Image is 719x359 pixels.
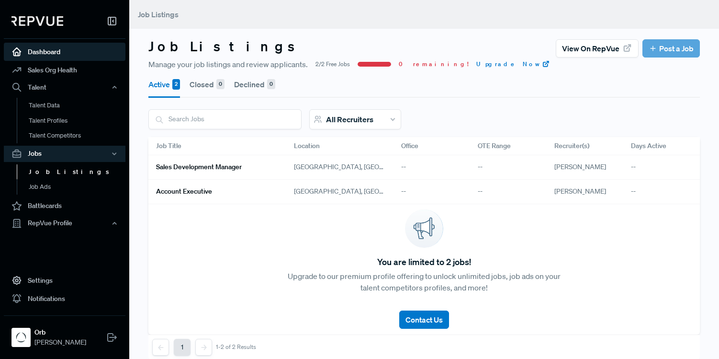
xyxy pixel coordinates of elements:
button: Jobs [4,146,125,162]
img: RepVue [11,16,63,26]
button: View on RepVue [556,39,639,58]
div: -- [393,180,470,204]
span: OTE Range [478,141,511,151]
span: Location [294,141,320,151]
span: [GEOGRAPHIC_DATA], [GEOGRAPHIC_DATA] [294,162,386,172]
a: Job Listings [17,164,138,180]
div: -- [623,180,700,204]
span: Recruiter(s) [554,141,589,151]
button: RepVue Profile [4,215,125,232]
img: announcement [405,209,443,248]
a: Job Ads [17,179,138,195]
div: 2 [172,79,180,90]
div: 1-2 of 2 Results [216,344,256,350]
h6: Sales Development Manager [156,163,242,171]
a: Settings [4,271,125,290]
button: Previous [152,339,169,356]
a: Talent Competitors [17,128,138,143]
span: [PERSON_NAME] [34,337,86,347]
div: -- [623,155,700,180]
div: 0 [267,79,275,90]
button: Contact Us [399,311,449,329]
span: All Recruiters [326,115,373,124]
button: Talent [4,79,125,95]
button: Closed 0 [190,71,225,98]
a: Account Executive [156,184,271,200]
button: Declined 0 [234,71,275,98]
input: Search Jobs [149,110,301,128]
a: Sales Development Manager [156,159,271,175]
a: OrbOrb[PERSON_NAME] [4,315,125,351]
h6: Account Executive [156,187,212,196]
div: -- [470,180,547,204]
span: Contact Us [405,315,443,324]
a: Dashboard [4,43,125,61]
p: Upgrade to our premium profile offering to unlock unlimited jobs, job ads on your talent competit... [286,270,562,293]
span: Job Title [156,141,181,151]
a: Talent Data [17,98,138,113]
div: -- [470,155,547,180]
span: Office [401,141,418,151]
span: Days Active [631,141,666,151]
strong: Orb [34,327,86,337]
span: Manage your job listings and review applicants. [148,58,308,70]
div: 0 [216,79,225,90]
button: Next [195,339,212,356]
span: [GEOGRAPHIC_DATA], [GEOGRAPHIC_DATA] [294,186,386,197]
a: Sales Org Health [4,61,125,79]
span: 2/2 Free Jobs [315,60,350,69]
a: Notifications [4,290,125,308]
span: [PERSON_NAME] [554,162,606,171]
a: Contact Us [399,303,449,329]
button: Active 2 [148,71,180,98]
span: View on RepVue [562,43,619,54]
img: Orb [13,330,29,345]
div: -- [393,155,470,180]
a: Talent Profiles [17,113,138,128]
span: 0 remaining! [399,60,469,69]
a: Battlecards [4,197,125,215]
span: You are limited to 2 jobs! [377,255,471,268]
button: 1 [174,339,191,356]
span: Job Listings [138,10,179,19]
a: Upgrade Now [476,60,550,69]
span: [PERSON_NAME] [554,187,606,196]
h3: Job Listings [148,38,303,55]
nav: pagination [152,339,256,356]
